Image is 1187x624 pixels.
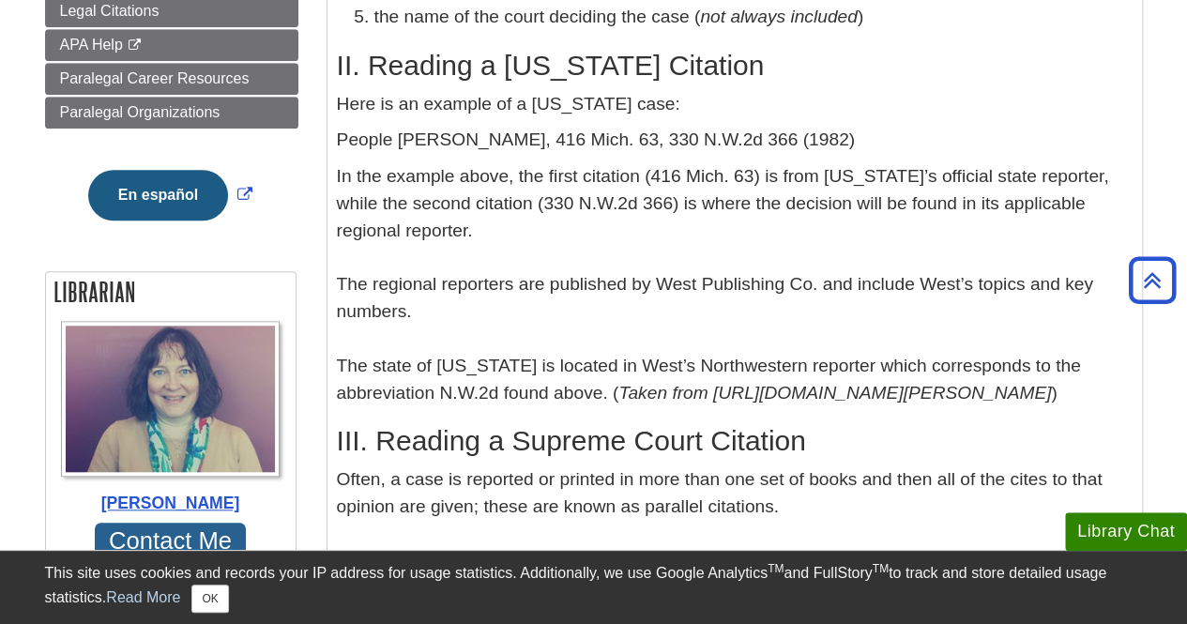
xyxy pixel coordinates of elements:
a: Link opens in new window [84,187,257,203]
span: Paralegal Career Resources [60,70,250,86]
p: In the example above, the first citation (416 Mich. 63) is from [US_STATE]’s official state repor... [337,163,1133,406]
a: Paralegal Career Resources [45,63,298,95]
a: Back to Top [1122,267,1182,293]
h2: II. Reading a [US_STATE] Citation [337,50,1133,82]
p: People [PERSON_NAME], 416 Mich. 63, 330 N.W.2d 366 (1982) [337,127,1133,154]
p: Here is an example of a [US_STATE] case: [337,91,1133,118]
a: APA Help [45,29,298,61]
h2: Librarian [46,272,296,312]
h2: III. Reading a Supreme Court Citation [337,425,1133,457]
button: Close [191,585,228,613]
button: Library Chat [1065,512,1187,551]
div: [PERSON_NAME] [55,491,286,515]
li: the name of the court deciding the case ( ) [374,4,1133,31]
span: APA Help [60,37,123,53]
a: Profile Photo [PERSON_NAME] [55,321,286,516]
sup: TM [873,562,889,575]
em: Taken from [URL][DOMAIN_NAME][PERSON_NAME] [618,383,1051,403]
sup: TM [768,562,784,575]
span: Legal Citations [60,3,160,19]
img: Profile Photo [61,321,281,477]
span: Paralegal Organizations [60,104,221,120]
div: This site uses cookies and records your IP address for usage statistics. Additionally, we use Goo... [45,562,1143,613]
i: This link opens in a new window [127,39,143,52]
a: Paralegal Organizations [45,97,298,129]
em: not always included [700,7,857,26]
a: Contact Me [95,523,247,561]
a: Read More [106,589,180,605]
button: En español [88,170,228,221]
